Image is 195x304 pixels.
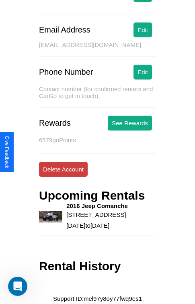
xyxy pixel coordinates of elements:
p: [DATE] to [DATE] [66,220,128,231]
iframe: Intercom live chat [8,277,27,296]
p: 6579 goPoints [39,135,156,145]
button: Delete Account [39,162,88,177]
button: Edit [133,65,152,80]
button: See Rewards [108,116,152,131]
button: Edit [133,22,152,37]
div: Contact number (for confirmed renters and CarGo to get in touch). [39,86,156,108]
div: Email Address [39,25,90,35]
div: Phone Number [39,67,93,77]
div: Give Feedback [4,136,10,168]
h3: 2016 Jeep Comanche [66,202,128,209]
p: Support ID: mel97y8oy77fwq9es1 [53,293,142,304]
p: [STREET_ADDRESS] [66,209,128,220]
h3: Upcoming Rentals [39,189,145,202]
img: rental [39,211,62,222]
div: [EMAIL_ADDRESS][DOMAIN_NAME] [39,41,156,57]
div: Rewards [39,118,71,128]
h3: Rental History [39,259,121,273]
